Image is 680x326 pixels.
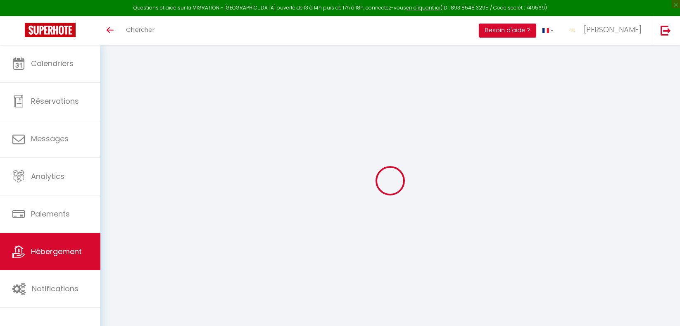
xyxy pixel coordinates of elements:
a: Chercher [120,16,161,45]
span: Chercher [126,25,155,34]
span: Messages [31,133,69,144]
button: Besoin d'aide ? [479,24,536,38]
span: [PERSON_NAME] [584,24,642,35]
img: ... [566,24,578,36]
a: en cliquant ici [406,4,440,11]
span: Paiements [31,209,70,219]
span: Réservations [31,96,79,106]
img: Super Booking [25,23,76,37]
span: Hébergement [31,246,82,257]
img: logout [661,25,671,36]
a: ... [PERSON_NAME] [560,16,652,45]
span: Analytics [31,171,64,181]
span: Calendriers [31,58,74,69]
span: Notifications [32,283,78,294]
